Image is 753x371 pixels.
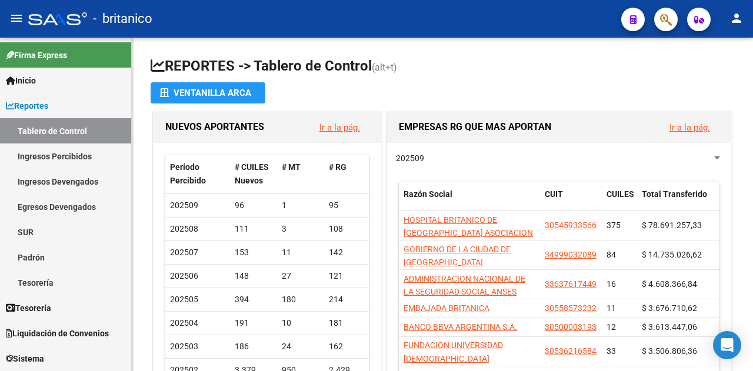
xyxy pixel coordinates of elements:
[170,224,198,233] span: 202508
[282,222,319,236] div: 3
[729,11,744,25] mat-icon: person
[396,153,424,163] span: 202509
[282,269,319,283] div: 27
[235,199,272,212] div: 96
[642,303,697,313] span: $ 3.676.710,62
[9,11,24,25] mat-icon: menu
[607,279,616,289] span: 16
[170,248,198,257] span: 202507
[165,121,264,132] span: NUEVOS APORTANTES
[642,189,707,199] span: Total Transferido
[329,340,366,353] div: 162
[404,274,525,297] span: ADMINISTRACION NACIONAL DE LA SEGURIDAD SOCIAL ANSES
[642,250,702,259] span: $ 14.735.026,62
[235,162,269,185] span: # CUILES Nuevos
[282,316,319,330] div: 10
[329,246,366,259] div: 142
[235,269,272,283] div: 148
[713,331,741,359] div: Open Intercom Messenger
[160,82,256,103] div: Ventanilla ARCA
[545,220,597,230] span: 30545933566
[642,322,697,332] span: $ 3.613.447,06
[282,162,301,172] span: # MT
[399,121,551,132] span: EMPRESAS RG QUE MAS APORTAN
[642,279,697,289] span: $ 4.608.366,84
[6,49,67,62] span: Firma Express
[277,155,324,193] datatable-header-cell: # MT
[324,155,371,193] datatable-header-cell: # RG
[170,295,198,304] span: 202505
[607,346,616,356] span: 33
[329,222,366,236] div: 108
[329,269,366,283] div: 121
[607,322,616,332] span: 12
[404,189,452,199] span: Razón Social
[6,352,44,365] span: Sistema
[170,342,198,351] span: 202503
[660,116,719,138] button: Ir a la pág.
[170,162,206,185] span: Período Percibido
[235,340,272,353] div: 186
[151,82,265,103] button: Ventanilla ARCA
[545,250,597,259] span: 34999032089
[235,293,272,306] div: 394
[230,155,277,193] datatable-header-cell: # CUILES Nuevos
[151,56,734,77] h1: REPORTES -> Tablero de Control
[6,74,36,87] span: Inicio
[329,199,366,212] div: 95
[282,199,319,212] div: 1
[6,99,48,112] span: Reportes
[282,246,319,259] div: 11
[329,293,366,306] div: 214
[282,340,319,353] div: 24
[545,279,597,289] span: 33637617449
[545,322,597,332] span: 30500003193
[404,322,517,332] span: BANCO BBVA ARGENTINA S.A.
[329,162,346,172] span: # RG
[404,303,489,313] span: EMBAJADA BRITANICA
[669,122,710,133] a: Ir a la pág.
[545,189,563,199] span: CUIT
[545,346,597,356] span: 30536216584
[642,346,697,356] span: $ 3.506.806,36
[329,316,366,330] div: 181
[607,250,616,259] span: 84
[545,303,597,313] span: 30558573232
[607,303,616,313] span: 11
[93,6,152,32] span: - britanico
[165,155,230,193] datatable-header-cell: Período Percibido
[319,122,360,133] a: Ir a la pág.
[404,245,511,268] span: GOBIERNO DE LA CIUDAD DE [GEOGRAPHIC_DATA]
[235,316,272,330] div: 191
[607,189,634,199] span: CUILES
[282,293,319,306] div: 180
[637,182,719,220] datatable-header-cell: Total Transferido
[372,62,397,73] span: (alt+t)
[170,271,198,280] span: 202506
[540,182,602,220] datatable-header-cell: CUIT
[235,246,272,259] div: 153
[642,220,702,230] span: $ 78.691.257,33
[6,327,109,340] span: Liquidación de Convenios
[607,220,621,230] span: 375
[602,182,637,220] datatable-header-cell: CUILES
[235,222,272,236] div: 111
[310,116,369,138] button: Ir a la pág.
[404,215,533,252] span: HOSPITAL BRITANICO DE [GEOGRAPHIC_DATA] ASOCIACION CIVIL
[170,318,198,327] span: 202504
[170,200,198,210] span: 202509
[399,182,540,220] datatable-header-cell: Razón Social
[6,302,51,315] span: Tesorería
